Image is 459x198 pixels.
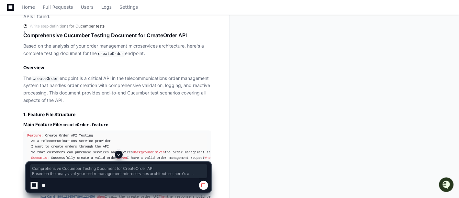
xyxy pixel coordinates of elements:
h3: Main Feature File: [23,122,211,129]
span: Users [81,5,94,9]
span: Settings [119,5,138,9]
p: The endpoint is a critical API in the telecommunications order management system that handles ord... [23,75,211,104]
h2: 1. Feature File Structure [23,112,211,118]
span: Pull Requests [43,5,73,9]
img: PlayerZero [6,6,19,19]
a: Powered byPylon [46,68,78,73]
div: We're available if you need us! [22,55,82,60]
img: 1756235613930-3d25f9e4-fa56-45dd-b3ad-e072dfbd1548 [6,48,18,60]
button: Start new chat [110,50,118,58]
span: Feature [27,134,41,138]
span: Comprehensive Cucumber Testing Document for CreateOrder API Based on the analysis of your order m... [32,166,205,176]
span: Write step definitions for Cucumber tests [30,24,105,29]
code: createOrder [31,76,60,82]
span: Home [22,5,35,9]
code: createOrder [97,51,125,57]
h2: Overview [23,64,211,71]
p: Based on the analysis of your order management microservices architecture, here's a complete test... [23,42,211,57]
span: Pylon [64,68,78,73]
div: Start new chat [22,48,106,55]
div: Welcome [6,26,118,36]
code: createOrder.feature [62,123,108,128]
iframe: Open customer support [438,177,456,194]
span: Logs [101,5,112,9]
h1: Comprehensive Cucumber Testing Document for CreateOrder API [23,31,211,39]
